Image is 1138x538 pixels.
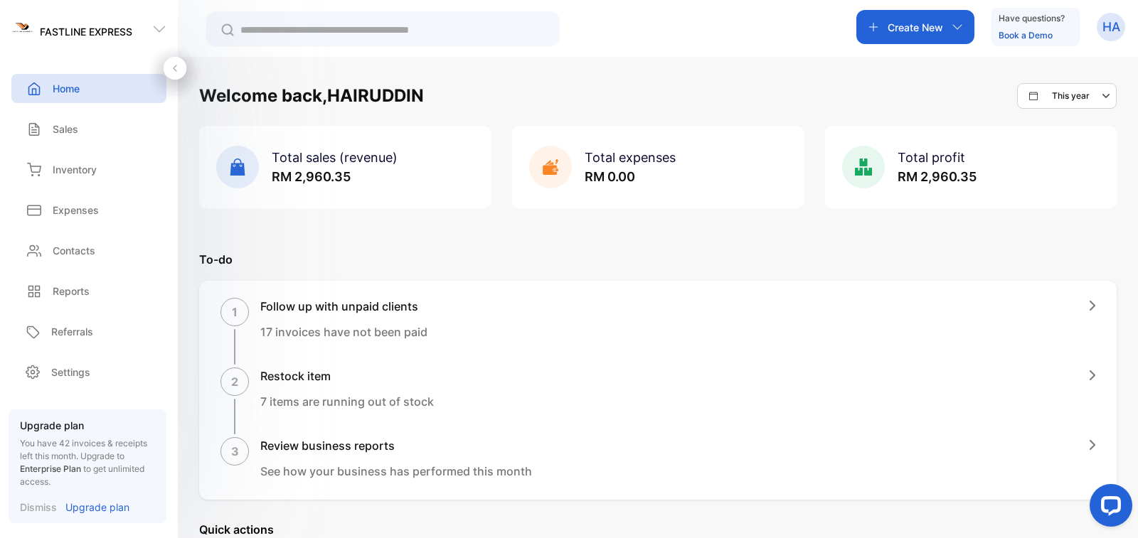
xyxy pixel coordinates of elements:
[199,521,1117,538] p: Quick actions
[20,463,81,474] span: Enterprise Plan
[53,81,80,96] p: Home
[898,150,965,165] span: Total profit
[856,10,974,44] button: Create New
[40,24,132,39] p: FASTLINE EXPRESS
[231,373,238,390] p: 2
[585,169,635,184] span: RM 0.00
[999,30,1053,41] a: Book a Demo
[272,169,351,184] span: RM 2,960.35
[20,451,144,487] span: Upgrade to to get unlimited access.
[999,11,1065,26] p: Have questions?
[20,437,155,488] p: You have 42 invoices & receipts left this month.
[11,18,33,40] img: logo
[585,150,676,165] span: Total expenses
[51,324,93,339] p: Referrals
[65,500,129,515] p: Upgrade plan
[1102,18,1120,36] p: HA
[199,83,424,109] h1: Welcome back, HAIRUDDIN
[260,463,532,480] p: See how your business has performed this month
[260,437,532,454] h1: Review business reports
[53,122,78,136] p: Sales
[20,418,155,433] p: Upgrade plan
[51,365,90,380] p: Settings
[231,443,239,460] p: 3
[260,367,434,384] h1: Restock item
[57,500,129,515] a: Upgrade plan
[1097,10,1125,44] button: HA
[272,150,398,165] span: Total sales (revenue)
[260,298,427,315] h1: Follow up with unpaid clients
[1078,478,1138,538] iframe: LiveChat chat widget
[898,169,977,184] span: RM 2,960.35
[53,162,97,177] p: Inventory
[260,323,427,340] p: 17 invoices have not been paid
[888,20,943,35] p: Create New
[232,303,238,321] p: 1
[260,393,434,410] p: 7 items are running out of stock
[199,251,1117,268] p: To-do
[53,203,99,217] p: Expenses
[20,500,57,515] p: Dismiss
[53,284,90,298] p: Reports
[53,243,95,258] p: Contacts
[1052,90,1090,102] p: This year
[1017,83,1117,109] button: This year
